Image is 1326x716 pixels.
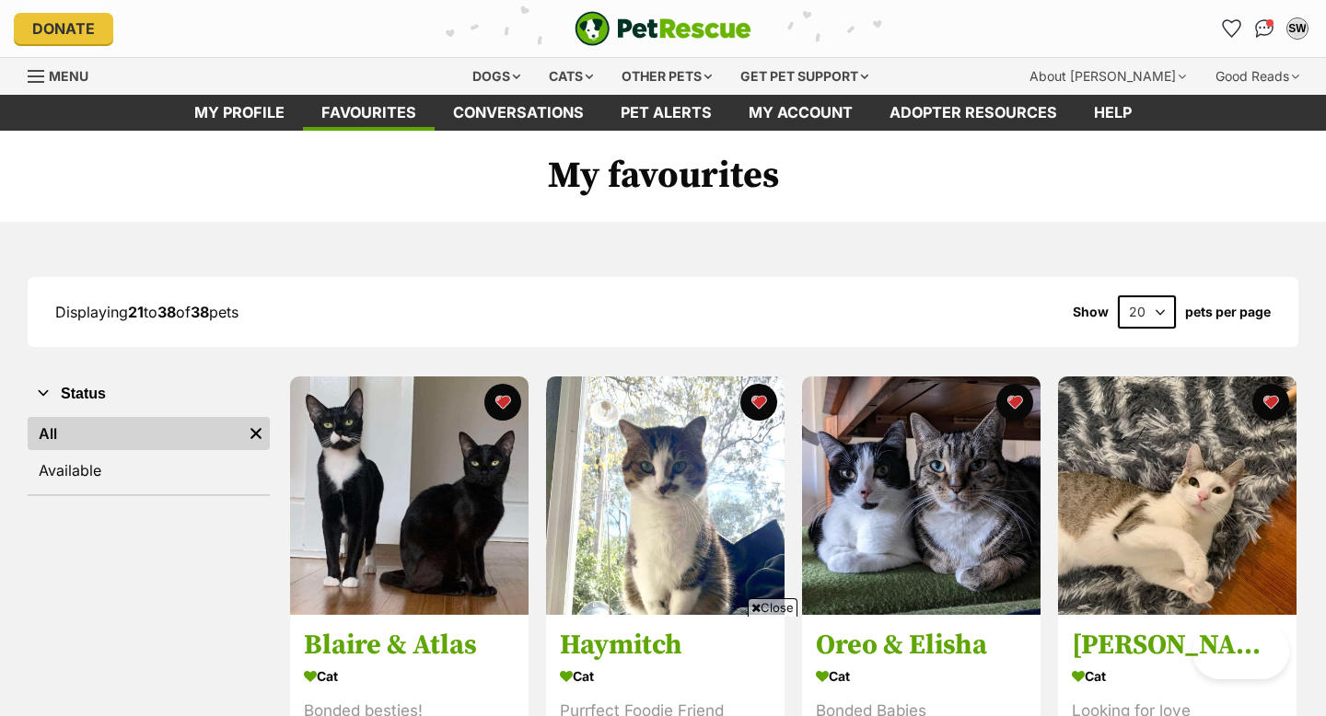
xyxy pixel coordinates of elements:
div: Status [28,413,270,494]
button: favourite [740,384,777,421]
a: My account [730,95,871,131]
div: Cats [536,58,606,95]
img: Oreo & Elisha [802,376,1041,615]
div: Cat [1072,664,1283,690]
div: Good Reads [1203,58,1312,95]
div: Get pet support [727,58,881,95]
a: Available [28,454,270,487]
span: Displaying to of pets [55,303,238,321]
button: Status [28,382,270,406]
a: Menu [28,58,101,91]
a: My profile [176,95,303,131]
strong: 38 [191,303,209,321]
img: Blaire & Atlas [290,376,529,615]
div: Other pets [609,58,725,95]
a: PetRescue [575,11,751,46]
button: favourite [484,384,521,421]
button: favourite [1252,384,1289,421]
a: Remove filter [242,417,270,450]
div: Dogs [459,58,533,95]
span: Show [1073,305,1109,319]
button: My account [1283,14,1312,43]
ul: Account quick links [1216,14,1312,43]
a: Donate [14,13,113,44]
a: All [28,417,242,450]
a: Favourites [1216,14,1246,43]
div: About [PERSON_NAME] [1017,58,1199,95]
div: Cat [304,664,515,690]
h3: Blaire & Atlas [304,629,515,664]
strong: 21 [128,303,144,321]
iframe: Advertisement [328,624,998,707]
span: Close [748,598,797,617]
a: Help [1076,95,1150,131]
iframe: Help Scout Beacon - Open [1192,624,1289,679]
button: favourite [996,384,1033,421]
a: conversations [435,95,602,131]
img: chat-41dd97257d64d25036548639549fe6c8038ab92f7586957e7f3b1b290dea8141.svg [1255,19,1274,38]
img: Mee Mee [1058,376,1297,615]
a: Favourites [303,95,435,131]
span: Menu [49,68,88,84]
a: Pet alerts [602,95,730,131]
a: Adopter resources [871,95,1076,131]
label: pets per page [1185,305,1271,319]
a: Conversations [1250,14,1279,43]
div: SW [1288,19,1307,38]
img: logo-e224e6f780fb5917bec1dbf3a21bbac754714ae5b6737aabdf751b685950b380.svg [575,11,751,46]
strong: 38 [157,303,176,321]
h3: [PERSON_NAME] [1072,629,1283,664]
img: Haymitch [546,376,785,615]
